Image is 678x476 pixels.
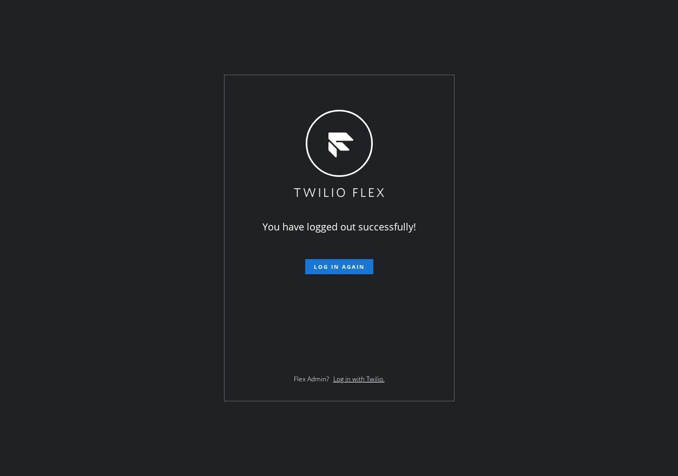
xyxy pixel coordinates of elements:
span: Log in again [314,263,365,270]
span: You have logged out successfully! [262,220,416,233]
span: Flex Admin? [294,374,329,384]
button: Log in again [305,259,373,274]
a: Log in with Twilio. [333,374,385,384]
